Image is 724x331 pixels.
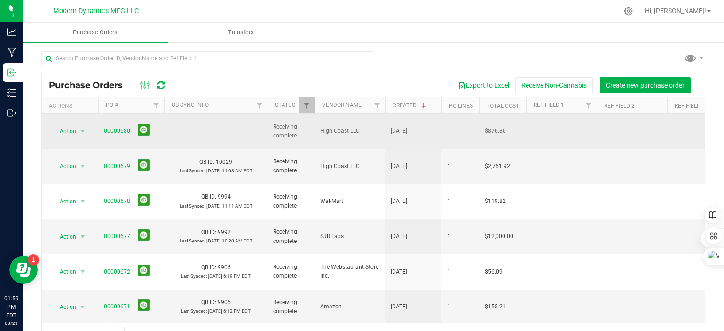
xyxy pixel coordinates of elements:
div: Manage settings [622,7,634,16]
span: Action [51,230,77,243]
span: 9994 [218,194,231,200]
span: [DATE] 10:20 AM EDT [206,238,252,243]
a: PO # [106,102,118,108]
span: Action [51,160,77,173]
span: 1 [447,197,473,206]
span: QB ID: [201,264,216,271]
span: High Coast LLC [320,127,379,136]
span: $155.21 [485,302,506,311]
span: Last Synced: [180,203,205,209]
a: 00000672 [104,268,130,275]
span: [DATE] [391,197,407,206]
span: Purchase Orders [60,28,130,37]
span: [DATE] 6:19 PM EDT [208,274,251,279]
button: Export to Excel [452,77,515,93]
span: Last Synced: [180,238,205,243]
span: select [77,230,89,243]
a: PO Lines [449,103,473,109]
a: Filter [149,97,164,113]
p: 08/21 [4,320,18,327]
button: Create new purchase order [600,77,691,93]
span: QB ID: [201,229,216,235]
span: Receiving complete [273,193,309,210]
inline-svg: Outbound [7,108,16,118]
inline-svg: Inventory [7,88,16,97]
span: Action [51,265,77,278]
a: Total Cost [487,103,519,109]
a: Filter [299,97,315,113]
span: The Webstaurant Store Inc. [320,263,379,281]
inline-svg: Inbound [7,68,16,77]
span: 1 [447,127,473,136]
a: Ref Field 1 [534,102,564,108]
span: select [77,125,89,138]
span: Last Synced: [181,308,207,314]
a: Purchase Orders [23,23,168,42]
span: Action [51,195,77,208]
span: Action [51,300,77,314]
a: 00000677 [104,233,130,240]
a: 00000680 [104,128,130,134]
span: $876.80 [485,127,506,136]
span: 10029 [216,159,232,165]
span: [DATE] 11:11 AM EDT [206,203,252,209]
a: Vendor Name [322,102,362,108]
inline-svg: Analytics [7,27,16,37]
span: Wal-Mart [320,197,379,206]
span: Amazon [320,302,379,311]
span: Modern Dynamics MFG LLC [53,7,139,15]
a: Ref Field 2 [604,103,635,109]
span: [DATE] [391,127,407,136]
a: Transfers [168,23,314,42]
inline-svg: Manufacturing [7,48,16,57]
a: Filter [252,97,268,113]
span: 1 [447,232,473,241]
a: Status [275,102,295,108]
span: $2,761.92 [485,162,510,171]
span: 9905 [218,299,231,306]
span: select [77,160,89,173]
span: Receiving complete [273,227,309,245]
span: 1 [447,302,473,311]
span: QB ID: [201,299,216,306]
span: Purchase Orders [49,80,132,90]
span: $119.82 [485,197,506,206]
a: Filter [370,97,385,113]
span: 1 [447,267,473,276]
span: 9992 [218,229,231,235]
span: Receiving complete [273,157,309,175]
span: [DATE] [391,267,407,276]
span: [DATE] 11:03 AM EDT [206,168,252,173]
span: SJR Labs [320,232,379,241]
span: Last Synced: [181,274,207,279]
span: $56.09 [485,267,503,276]
iframe: Resource center unread badge [28,254,39,266]
a: Created [393,102,427,109]
iframe: Resource center [9,256,38,284]
button: Receive Non-Cannabis [515,77,593,93]
span: 9906 [218,264,231,271]
span: Create new purchase order [606,81,685,89]
span: Receiving complete [273,122,309,140]
input: Search Purchase Order ID, Vendor Name and Ref Field 1 [41,51,373,65]
p: 01:59 PM EDT [4,294,18,320]
span: [DATE] [391,302,407,311]
span: Action [51,125,77,138]
a: 00000678 [104,198,130,204]
span: Hi, [PERSON_NAME]! [645,7,706,15]
span: QB ID: [201,194,216,200]
span: Receiving complete [273,298,309,316]
span: [DATE] [391,232,407,241]
span: High Coast LLC [320,162,379,171]
span: select [77,195,89,208]
span: 1 [447,162,473,171]
a: 00000679 [104,163,130,170]
div: Actions [49,103,94,109]
span: Receiving complete [273,263,309,281]
a: 00000671 [104,303,130,310]
span: [DATE] 6:12 PM EDT [208,308,251,314]
span: $12,000.00 [485,232,513,241]
a: Ref Field 3 [675,103,705,109]
span: Last Synced: [180,168,205,173]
